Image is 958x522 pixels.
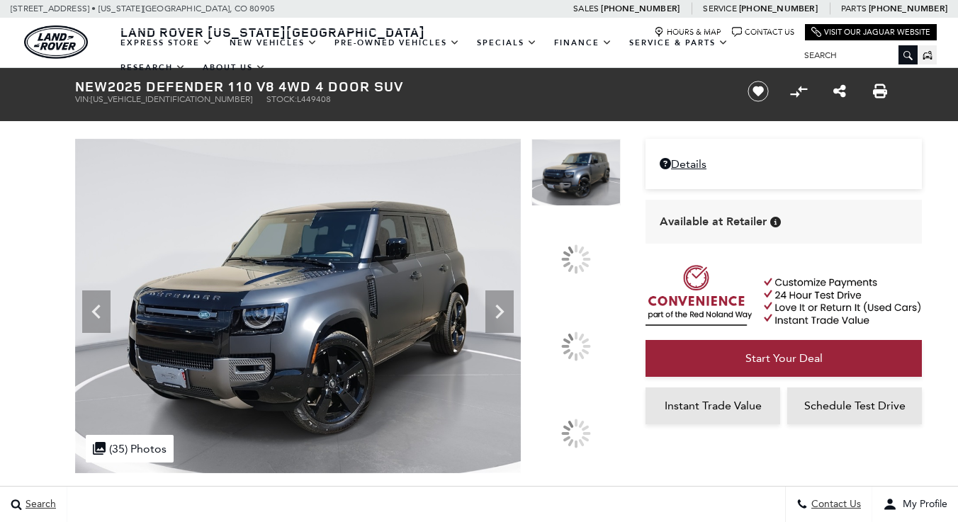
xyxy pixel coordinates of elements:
a: Research [112,55,194,80]
a: Instant Trade Value [646,387,780,424]
span: Contact Us [808,499,861,511]
span: Schedule Test Drive [804,399,906,412]
h1: 2025 Defender 110 V8 4WD 4 Door SUV [75,79,723,94]
a: Specials [468,30,546,55]
span: Service [703,4,736,13]
a: Print this New 2025 Defender 110 V8 4WD 4 Door SUV [873,83,887,100]
a: Visit Our Jaguar Website [811,27,930,38]
a: Contact Us [732,27,794,38]
a: Finance [546,30,621,55]
a: Hours & Map [654,27,721,38]
button: user-profile-menu [872,487,958,522]
img: Land Rover [24,25,88,59]
span: Available at Retailer [660,214,767,229]
button: Compare vehicle [788,81,809,102]
a: Service & Parts [621,30,737,55]
span: VIN: [75,94,91,104]
span: Start Your Deal [745,351,823,365]
span: Parts [841,4,867,13]
a: Land Rover [US_STATE][GEOGRAPHIC_DATA] [112,23,434,40]
nav: Main Navigation [112,30,794,80]
strong: New [75,76,108,96]
div: (35) Photos [86,435,174,463]
span: Search [22,499,56,511]
a: Share this New 2025 Defender 110 V8 4WD 4 Door SUV [833,83,846,100]
button: Save vehicle [743,80,774,103]
div: Vehicle is in stock and ready for immediate delivery. Due to demand, availability is subject to c... [770,217,781,227]
span: Stock: [266,94,297,104]
input: Search [794,47,918,64]
span: My Profile [897,499,947,511]
a: Details [660,157,908,171]
span: Instant Trade Value [665,399,762,412]
img: New 2025 Carpathian Grey Land Rover V8 image 1 [75,139,521,473]
span: Land Rover [US_STATE][GEOGRAPHIC_DATA] [120,23,425,40]
span: [US_VEHICLE_IDENTIFICATION_NUMBER] [91,94,252,104]
a: [PHONE_NUMBER] [601,3,680,14]
a: [STREET_ADDRESS] • [US_STATE][GEOGRAPHIC_DATA], CO 80905 [11,4,275,13]
a: [PHONE_NUMBER] [739,3,818,14]
a: Schedule Test Drive [787,387,922,424]
a: EXPRESS STORE [112,30,221,55]
a: [PHONE_NUMBER] [869,3,947,14]
span: L449408 [297,94,331,104]
a: New Vehicles [221,30,326,55]
a: land-rover [24,25,88,59]
a: Pre-Owned Vehicles [326,30,468,55]
a: About Us [194,55,274,80]
span: Sales [573,4,599,13]
img: New 2025 Carpathian Grey Land Rover V8 image 1 [531,139,621,206]
a: Start Your Deal [646,340,922,377]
